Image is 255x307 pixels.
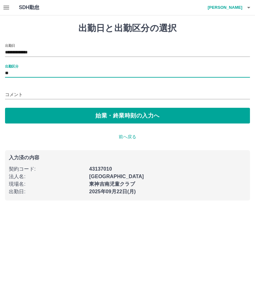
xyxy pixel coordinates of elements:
p: 法人名 : [9,173,85,180]
p: 現場名 : [9,180,85,188]
p: 出勤日 : [9,188,85,195]
b: 2025年09月22日(月) [89,189,136,194]
p: 前へ戻る [5,134,250,140]
h1: 出勤日と出勤区分の選択 [5,23,250,34]
p: 契約コード : [9,165,85,173]
p: 入力済の内容 [9,155,246,160]
b: 東神吉南児童クラブ [89,181,135,187]
b: [GEOGRAPHIC_DATA] [89,174,144,179]
b: 43137010 [89,166,112,172]
button: 始業・終業時刻の入力へ [5,108,250,123]
label: 出勤区分 [5,64,18,69]
label: 出勤日 [5,43,15,48]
